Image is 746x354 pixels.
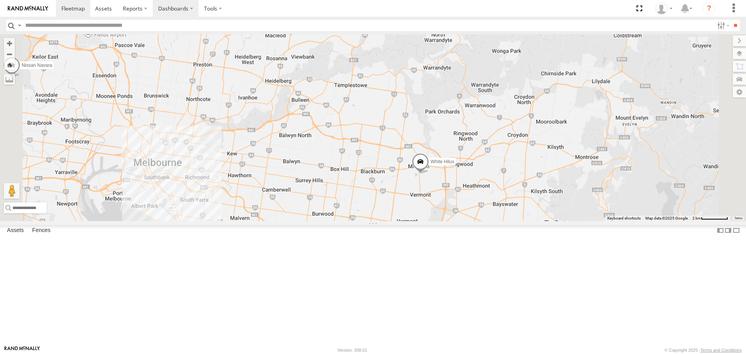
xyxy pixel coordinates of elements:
button: Zoom Home [4,59,15,70]
span: Nissan Navara [22,63,52,68]
a: Visit our Website [4,346,40,354]
span: White Hilux [431,159,454,164]
label: Hide Summary Table [732,225,740,236]
button: Zoom in [4,38,15,49]
label: Fences [28,225,54,236]
button: Drag Pegman onto the map to open Street View [4,183,19,199]
button: Keyboard shortcuts [607,216,641,221]
a: Terms (opens in new tab) [734,216,743,220]
div: John Vu [653,3,675,14]
label: Search Query [16,20,23,31]
button: Map Scale: 2 km per 66 pixels [690,216,730,221]
label: Assets [3,225,28,236]
label: Map Settings [733,87,746,98]
label: Search Filter Options [714,20,731,31]
label: Dock Summary Table to the Left [716,225,724,236]
button: Zoom out [4,49,15,59]
div: Version: 308.01 [338,348,367,352]
span: Map data ©2025 Google [645,216,688,220]
img: rand-logo.svg [8,6,48,11]
i: ? [703,2,715,15]
a: Terms and Conditions [701,348,742,352]
label: Measure [4,74,15,85]
div: © Copyright 2025 - [664,348,742,352]
label: Dock Summary Table to the Right [724,225,732,236]
span: 2 km [692,216,701,220]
